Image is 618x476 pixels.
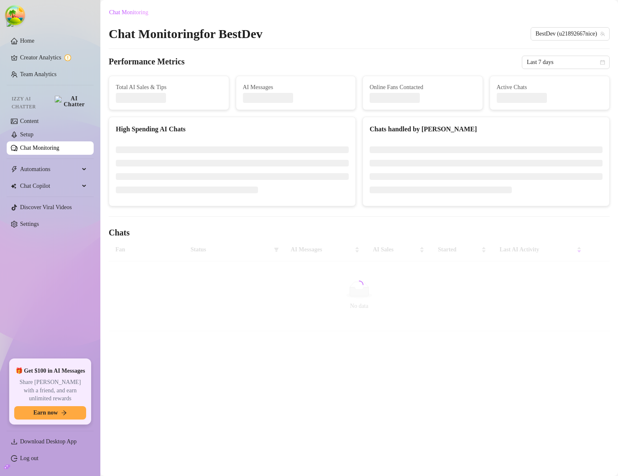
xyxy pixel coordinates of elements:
a: Log out [20,455,38,461]
span: Automations [20,163,79,176]
button: Earn nowarrow-right [14,406,86,420]
img: Chat Copilot [11,183,16,189]
span: Total AI Sales & Tips [116,83,222,92]
span: thunderbolt [11,166,18,173]
span: 🎁 Get $100 in AI Messages [15,367,85,375]
a: Discover Viral Videos [20,204,72,210]
img: AI Chatter [55,96,87,107]
a: Content [20,118,38,124]
span: download [11,438,18,445]
button: Open Tanstack query devtools [7,7,23,23]
button: Chat Monitoring [109,6,155,19]
span: Active Chats [497,83,603,92]
h4: Chats [109,227,610,238]
span: Chat Copilot [20,179,79,193]
a: Creator Analytics exclamation-circle [20,51,87,64]
span: Last 7 days [527,56,605,69]
a: Setup [20,131,33,138]
h2: Chat Monitoring for BestDev [109,26,263,42]
span: Online Fans Contacted [370,83,476,92]
span: build [4,464,10,470]
div: Chats handled by [PERSON_NAME] [370,124,603,134]
span: Share [PERSON_NAME] with a friend, and earn unlimited rewards [14,378,86,403]
span: loading [355,281,363,289]
span: arrow-right [61,410,67,416]
div: High Spending AI Chats [116,124,349,134]
span: Izzy AI Chatter [12,95,51,111]
span: Earn now [33,409,58,416]
a: Settings [20,221,39,227]
a: Home [20,38,34,44]
h4: Performance Metrics [109,56,185,69]
a: Team Analytics [20,71,56,77]
span: Download Desktop App [20,438,77,445]
span: Chat Monitoring [109,9,148,16]
span: BestDev (u21892667nice) [536,28,605,40]
span: AI Messages [243,83,349,92]
span: team [600,31,605,36]
span: calendar [600,60,605,65]
a: Chat Monitoring [20,145,59,151]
